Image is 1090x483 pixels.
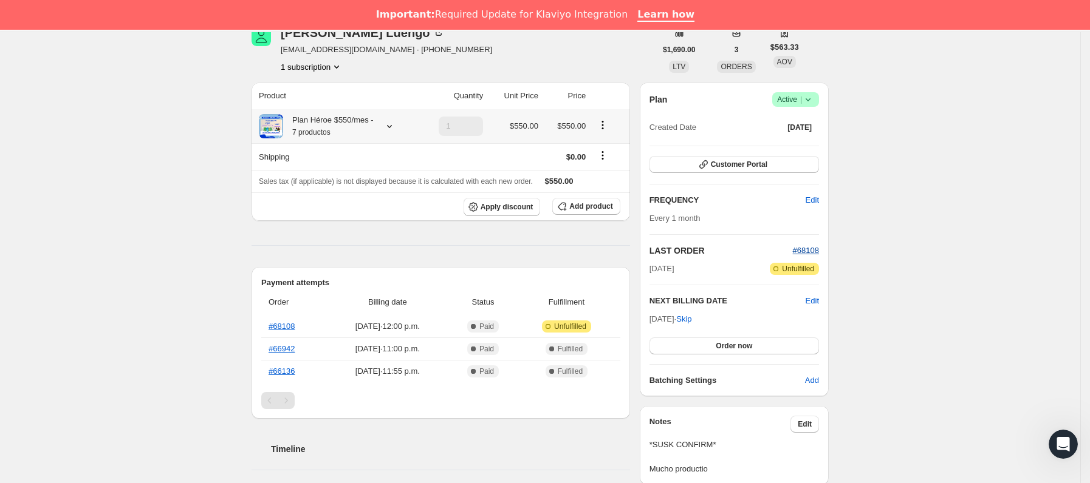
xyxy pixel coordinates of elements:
[271,443,630,455] h2: Timeline
[721,62,752,71] span: ORDERS
[259,114,283,138] img: product img
[479,344,494,354] span: Paid
[650,263,674,275] span: [DATE]
[650,416,791,433] h3: Notes
[673,62,685,71] span: LTV
[656,41,702,58] button: $1,690.00
[281,61,343,73] button: Product actions
[780,119,819,136] button: [DATE]
[510,121,538,130] span: $550.00
[650,245,793,257] h2: LAST ORDER
[269,322,295,331] a: #68108
[569,201,612,211] span: Add product
[554,322,586,331] span: Unfulfilled
[593,118,612,132] button: Product actions
[782,264,814,274] span: Unfulfilled
[292,128,331,137] small: 7 productos
[329,320,446,333] span: [DATE] · 12:00 p.m.
[800,95,802,104] span: |
[650,93,668,106] h2: Plan
[259,177,533,186] span: Sales tax (if applicable) is not displayed because it is calculated with each new order.
[798,191,826,210] button: Edit
[329,343,446,355] span: [DATE] · 11:00 p.m.
[261,277,620,289] h2: Payment attempts
[711,160,767,169] span: Customer Portal
[798,419,812,429] span: Edit
[558,366,583,376] span: Fulfilled
[793,246,819,255] a: #68108
[269,366,295,376] a: #66136
[481,202,533,212] span: Apply discount
[669,309,699,329] button: Skip
[376,8,628,21] div: Required Update for Klaviyo Integration
[329,365,446,377] span: [DATE] · 11:55 p.m.
[479,322,494,331] span: Paid
[805,374,819,387] span: Add
[376,8,435,20] b: Important:
[676,313,691,325] span: Skip
[545,177,574,186] span: $550.00
[566,152,586,161] span: $0.00
[453,296,513,308] span: Status
[790,416,819,433] button: Edit
[650,156,819,173] button: Customer Portal
[281,44,492,56] span: [EMAIL_ADDRESS][DOMAIN_NAME] · [PHONE_NUMBER]
[787,123,812,132] span: [DATE]
[735,45,739,55] span: 3
[806,194,819,206] span: Edit
[252,27,271,46] span: Lorenza Luengo
[464,198,541,216] button: Apply discount
[650,337,819,354] button: Order now
[650,121,696,133] span: Created Date
[716,341,752,351] span: Order now
[479,366,494,376] span: Paid
[770,41,799,53] span: $563.33
[777,58,792,66] span: AOV
[650,295,806,307] h2: NEXT BILLING DATE
[552,198,620,215] button: Add product
[558,344,583,354] span: Fulfilled
[281,27,445,39] div: [PERSON_NAME] Luengo
[727,41,746,58] button: 3
[252,143,418,170] th: Shipping
[1049,430,1078,459] iframe: Intercom live chat
[663,45,695,55] span: $1,690.00
[418,83,487,109] th: Quantity
[593,149,612,162] button: Shipping actions
[520,296,612,308] span: Fulfillment
[777,93,814,106] span: Active
[329,296,446,308] span: Billing date
[487,83,542,109] th: Unit Price
[650,194,806,206] h2: FREQUENCY
[269,344,295,353] a: #66942
[650,214,701,223] span: Every 1 month
[806,295,819,307] button: Edit
[542,83,589,109] th: Price
[283,114,374,138] div: Plan Héroe $550/mes -
[252,83,418,109] th: Product
[650,439,819,475] span: *SUSK CONFIRM* Mucho productio
[261,392,620,409] nav: Paginación
[261,289,326,316] th: Order
[637,8,694,22] a: Learn how
[793,245,819,257] button: #68108
[798,371,826,390] button: Add
[557,121,586,130] span: $550.00
[650,314,692,323] span: [DATE] ·
[650,374,805,387] h6: Batching Settings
